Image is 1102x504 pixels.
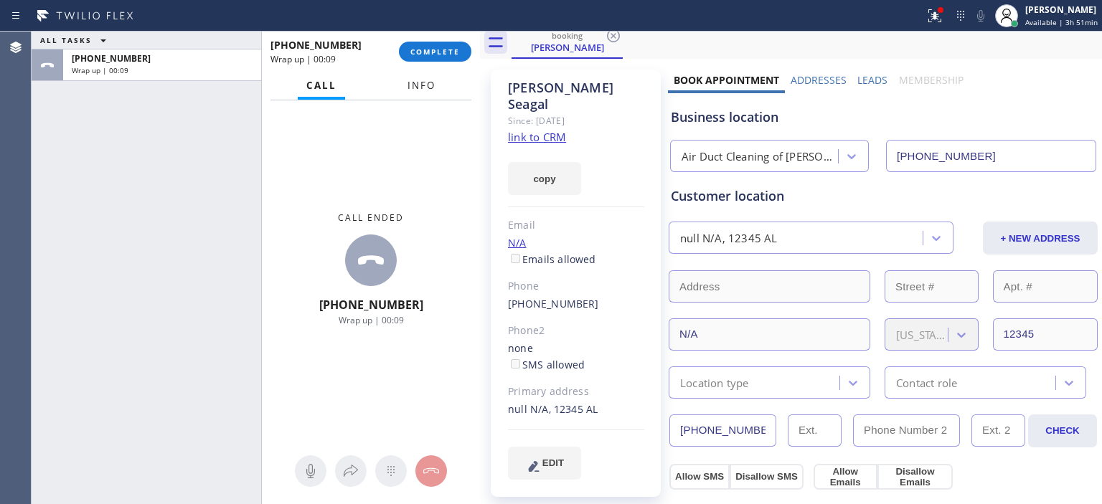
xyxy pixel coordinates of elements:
[508,278,644,295] div: Phone
[508,384,644,400] div: Primary address
[788,414,842,447] input: Ext.
[508,217,644,234] div: Email
[877,464,953,490] button: Disallow Emails
[339,314,404,326] span: Wrap up | 00:09
[791,73,847,87] label: Addresses
[298,72,345,100] button: Call
[511,359,520,369] input: SMS allowed
[32,32,121,49] button: ALL TASKS
[513,41,621,54] div: [PERSON_NAME]
[885,270,978,303] input: Street #
[508,162,581,195] button: copy
[508,297,599,310] a: [PHONE_NUMBER]
[508,323,644,339] div: Phone2
[896,374,957,391] div: Contact role
[513,30,621,41] div: booking
[669,414,776,447] input: Phone Number
[730,464,804,490] button: Disallow SMS
[508,80,644,113] div: [PERSON_NAME] Seagal
[410,47,460,57] span: COMPLETE
[899,73,964,87] label: Membership
[993,270,1098,303] input: Apt. #
[338,211,404,224] span: Call ended
[671,108,1096,127] div: Business location
[399,72,444,100] button: Info
[857,73,887,87] label: Leads
[853,414,960,447] input: Phone Number 2
[993,318,1098,351] input: ZIP
[508,130,566,144] a: link to CRM
[319,297,423,313] span: [PHONE_NUMBER]
[375,455,407,487] button: Open dialpad
[671,186,1096,206] div: Customer location
[511,254,520,263] input: Emails allowed
[1025,4,1098,16] div: [PERSON_NAME]
[508,252,596,266] label: Emails allowed
[886,140,1096,172] input: Phone Number
[814,464,877,490] button: Allow Emails
[295,455,326,487] button: Mute
[399,42,471,62] button: COMPLETE
[335,455,367,487] button: Open directory
[408,79,435,92] span: Info
[306,79,336,92] span: Call
[72,65,128,75] span: Wrap up | 00:09
[508,113,644,129] div: Since: [DATE]
[680,230,778,247] div: null N/A, 12345 AL
[971,6,991,26] button: Mute
[542,457,564,468] span: EDIT
[971,414,1025,447] input: Ext. 2
[508,447,581,480] button: EDIT
[415,455,447,487] button: Hang up
[680,374,749,391] div: Location type
[72,52,151,65] span: [PHONE_NUMBER]
[508,341,644,374] div: none
[669,464,730,490] button: Allow SMS
[983,222,1098,255] button: + NEW ADDRESS
[1028,414,1097,447] button: CHECK
[682,148,839,165] div: Air Duct Cleaning of [PERSON_NAME][GEOGRAPHIC_DATA]
[508,358,585,371] label: SMS allowed
[513,27,621,57] div: Allan Seagal
[669,270,870,303] input: Address
[508,401,644,418] div: null N/A, 12345 AL
[508,236,527,249] a: N/A
[40,35,92,45] span: ALL TASKS
[270,38,362,52] span: [PHONE_NUMBER]
[1025,17,1098,27] span: Available | 3h 51min
[270,53,336,65] span: Wrap up | 00:09
[674,73,779,87] label: Book Appointment
[669,318,870,351] input: City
